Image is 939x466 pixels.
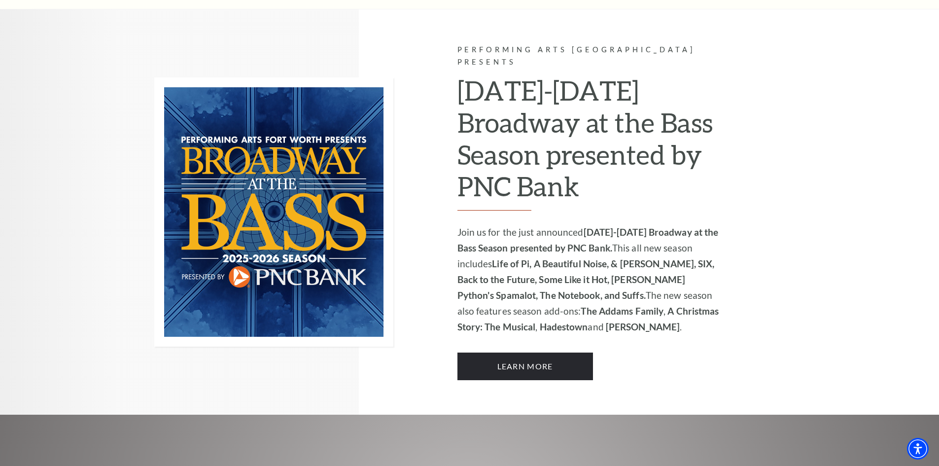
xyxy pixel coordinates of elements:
strong: [DATE]-[DATE] Broadway at the Bass Season presented by PNC Bank. [457,226,719,253]
div: Accessibility Menu [907,438,929,460]
strong: The Addams Family [581,305,663,317]
h2: [DATE]-[DATE] Broadway at the Bass Season presented by PNC Bank [457,74,721,211]
a: Learn More 2025-2026 Broadway at the Bass Season presented by PNC Bank [457,353,593,380]
strong: A Christmas Story: The Musical [457,305,719,332]
img: Performing Arts Fort Worth Presents [154,77,393,347]
strong: [PERSON_NAME] [606,321,680,332]
p: Performing Arts [GEOGRAPHIC_DATA] Presents [457,44,721,69]
strong: Life of Pi, A Beautiful Noise, & [PERSON_NAME], SIX, Back to the Future, Some Like it Hot, [PERSO... [457,258,715,301]
strong: Hadestown [540,321,588,332]
p: Join us for the just announced This all new season includes The new season also features season a... [457,224,721,335]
